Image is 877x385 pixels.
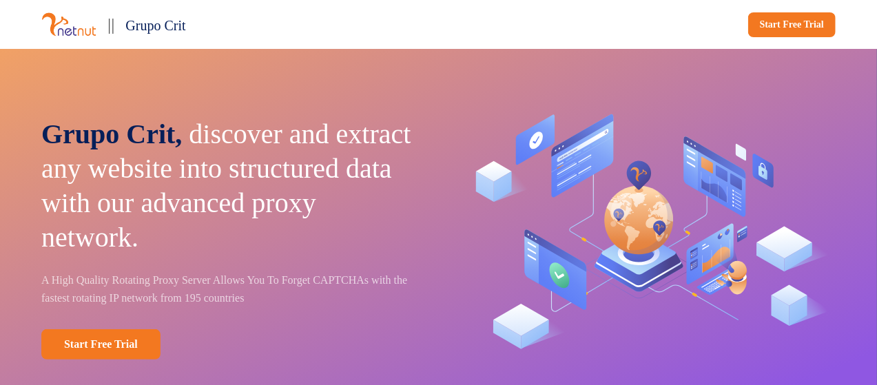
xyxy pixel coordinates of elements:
span: Grupo Crit [125,18,185,33]
p: discover and extract any website into structured data with our advanced proxy network. [41,117,420,255]
span: Grupo Crit, [41,118,182,149]
p: || [107,11,114,38]
a: Start Free Trial [748,12,836,37]
a: Start Free Trial [41,329,161,360]
p: A High Quality Rotating Proxy Server Allows You To Forget CAPTCHAs with the fastest rotating IP n... [41,271,420,307]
